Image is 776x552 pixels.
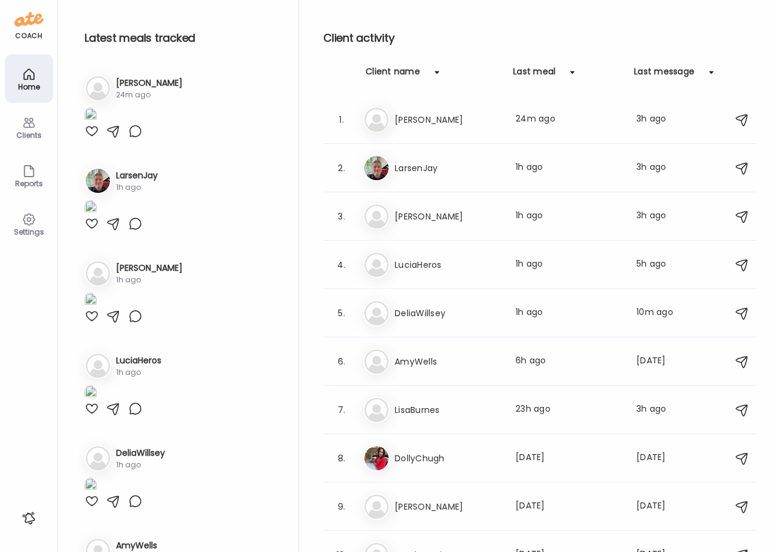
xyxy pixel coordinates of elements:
div: Clients [7,131,51,139]
div: coach [15,31,42,41]
div: Settings [7,228,51,236]
img: images%2F3EpIFRBJ9jV3DGfsxbnITPpyzT63%2FJjOD2lk7ePOGLJub1jdf%2FQbDudJcFWbiaBcSDM9f5_1080 [85,293,97,309]
div: 1h ago [516,161,622,175]
h2: Latest meals tracked [85,29,279,47]
img: bg-avatar-default.svg [364,301,389,325]
img: avatars%2FpQclOzuQ2uUyIuBETuyLXmhsmXz1 [86,169,110,193]
img: bg-avatar-default.svg [86,261,110,285]
h3: AmyWells [395,354,501,369]
div: 24m ago [516,112,622,127]
h3: [PERSON_NAME] [116,77,183,89]
img: ate [15,10,44,29]
h3: LuciaHeros [395,258,501,272]
div: 1h ago [516,209,622,224]
img: images%2FIrNJUawwUnOTYYdIvOBtlFt5cGu2%2F2nkMsYsMBxuSmr2JnbvJ%2FQZ5h00petYMSdiIgg16O_1080 [85,108,97,124]
img: bg-avatar-default.svg [364,253,389,277]
div: 6. [334,354,349,369]
div: Last meal [513,65,555,85]
img: bg-avatar-default.svg [86,446,110,470]
div: 5h ago [636,258,684,272]
img: images%2FGHdhXm9jJtNQdLs9r9pbhWu10OF2%2FINj4don5GnOTj9Mktulv%2FWijvReUKB6abQy3mjU6X_1080 [85,478,97,494]
div: Home [7,83,51,91]
img: bg-avatar-default.svg [364,349,389,374]
div: 24m ago [116,89,183,100]
h3: LuciaHeros [116,354,161,367]
img: images%2FpQclOzuQ2uUyIuBETuyLXmhsmXz1%2FYrIKux2GsJD25h7xBeiX%2Fv4TZLCNnuh7nBg6z11dV_1080 [85,200,97,216]
div: [DATE] [636,451,684,466]
div: 1h ago [116,182,158,193]
h3: [PERSON_NAME] [395,499,501,514]
h3: DeliaWillsey [395,306,501,320]
h3: DollyChugh [395,451,501,466]
div: 1h ago [116,459,165,470]
div: 3h ago [636,209,684,224]
div: 9. [334,499,349,514]
div: 3. [334,209,349,224]
img: bg-avatar-default.svg [86,354,110,378]
div: 6h ago [516,354,622,369]
h2: Client activity [323,29,757,47]
div: 4. [334,258,349,272]
div: 1. [334,112,349,127]
img: avatars%2FGYIBTSL7Z7MIVGVtWXnrcXKF6q82 [364,446,389,470]
div: [DATE] [636,354,684,369]
div: 3h ago [636,112,684,127]
div: 8. [334,451,349,466]
div: 5. [334,306,349,320]
div: 1h ago [516,306,622,320]
div: 1h ago [116,367,161,378]
img: bg-avatar-default.svg [364,108,389,132]
img: images%2F1qYfsqsWO6WAqm9xosSfiY0Hazg1%2FimoFItzamu5BqVXMu7rp%2FI9QZwodRRgIb4lnlO0RT_1080 [85,385,97,401]
img: bg-avatar-default.svg [86,76,110,100]
div: Last message [634,65,694,85]
div: [DATE] [516,499,622,514]
h3: AmyWells [116,539,157,552]
div: 3h ago [636,161,684,175]
div: Reports [7,180,51,187]
div: Client name [366,65,420,85]
img: bg-avatar-default.svg [364,398,389,422]
div: [DATE] [636,499,684,514]
div: 1h ago [516,258,622,272]
div: 1h ago [116,274,183,285]
h3: DeliaWillsey [116,447,165,459]
div: 10m ago [636,306,684,320]
img: avatars%2FpQclOzuQ2uUyIuBETuyLXmhsmXz1 [364,156,389,180]
div: 3h ago [636,403,684,417]
h3: [PERSON_NAME] [116,262,183,274]
h3: [PERSON_NAME] [395,112,501,127]
h3: [PERSON_NAME] [395,209,501,224]
div: 2. [334,161,349,175]
div: [DATE] [516,451,622,466]
img: bg-avatar-default.svg [364,495,389,519]
h3: LisaBurnes [395,403,501,417]
img: bg-avatar-default.svg [364,204,389,229]
div: 23h ago [516,403,622,417]
h3: LarsenJay [116,169,158,182]
h3: LarsenJay [395,161,501,175]
div: 7. [334,403,349,417]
